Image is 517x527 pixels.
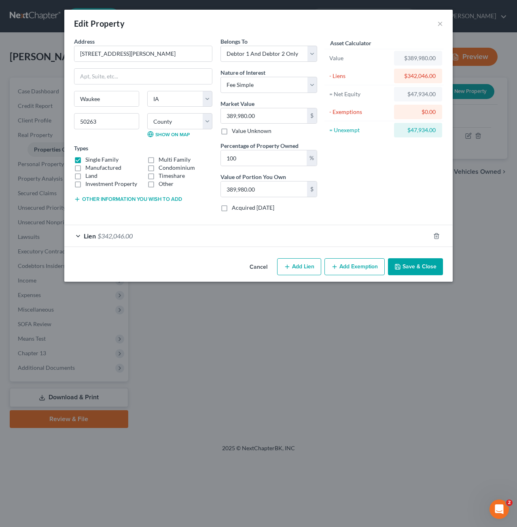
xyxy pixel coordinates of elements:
label: Other [159,180,174,188]
button: Save & Close [388,258,443,275]
label: Single Family [85,156,119,164]
label: Value Unknown [232,127,271,135]
div: = Unexempt [329,126,390,134]
label: Percentage of Property Owned [220,141,299,150]
div: $47,934.00 [400,126,436,134]
label: Land [85,172,97,180]
input: 0.00 [221,108,307,124]
div: - Liens [329,72,390,80]
div: $342,046.00 [400,72,436,80]
button: Cancel [243,259,274,275]
label: Types [74,144,88,152]
input: Enter address... [74,46,212,61]
div: $ [307,108,317,124]
button: Other information you wish to add [74,196,182,202]
button: × [437,19,443,28]
span: 2 [506,500,513,506]
div: $ [307,181,317,197]
div: - Exemptions [329,108,390,116]
label: Manufactured [85,164,121,172]
label: Investment Property [85,180,137,188]
input: Enter zip... [74,113,139,129]
iframe: Intercom live chat [489,500,509,519]
button: Add Lien [277,258,321,275]
div: $0.00 [400,108,436,116]
input: Apt, Suite, etc... [74,69,212,84]
input: Enter city... [74,91,139,107]
label: Acquired [DATE] [232,204,274,212]
span: Lien [84,232,96,240]
label: Condominium [159,164,195,172]
input: 0.00 [221,150,307,166]
span: Address [74,38,95,45]
div: % [307,150,317,166]
label: Nature of Interest [220,68,265,77]
a: Show on Map [147,131,190,137]
label: Value of Portion You Own [220,173,286,181]
div: $47,934.00 [400,90,436,98]
label: Asset Calculator [330,39,371,47]
label: Multi Family [159,156,191,164]
label: Market Value [220,99,254,108]
div: = Net Equity [329,90,390,98]
button: Add Exemption [324,258,385,275]
div: Value [329,54,390,62]
div: $389,980.00 [400,54,436,62]
span: Belongs To [220,38,248,45]
div: Edit Property [74,18,125,29]
span: $342,046.00 [97,232,133,240]
input: 0.00 [221,181,307,197]
label: Timeshare [159,172,185,180]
